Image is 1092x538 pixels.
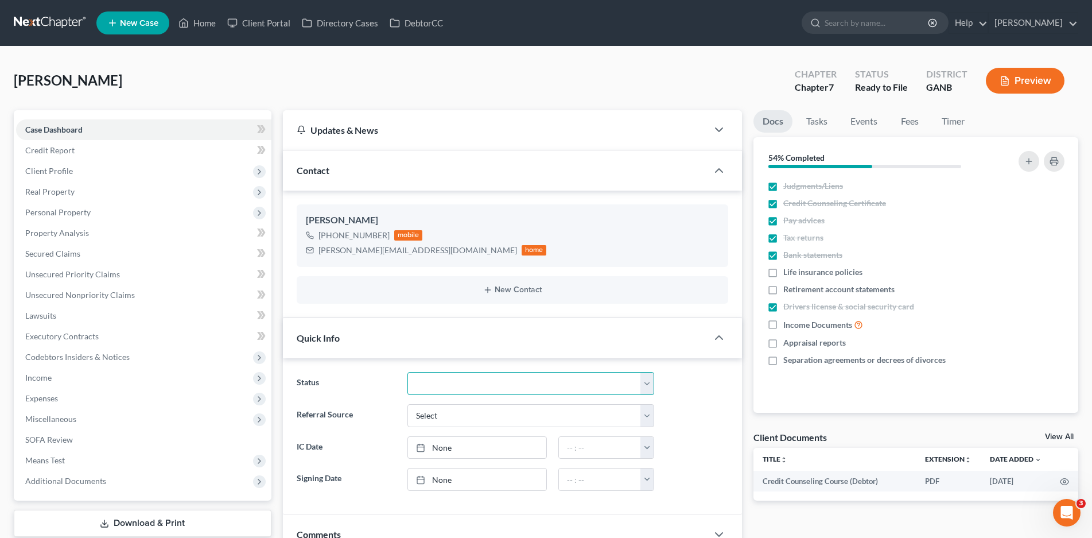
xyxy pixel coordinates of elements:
div: mobile [394,230,423,241]
span: Quick Info [297,332,340,343]
a: Date Added expand_more [990,455,1042,463]
span: Real Property [25,187,75,196]
a: Docs [753,110,792,133]
button: New Contact [306,285,719,295]
a: None [408,469,546,490]
span: Unsecured Nonpriority Claims [25,290,135,300]
a: Property Analysis [16,223,271,243]
a: Extensionunfold_more [925,455,971,463]
div: Ready to File [855,81,908,94]
span: New Case [120,19,158,28]
span: Additional Documents [25,476,106,486]
div: Chapter [795,68,837,81]
a: Titleunfold_more [763,455,787,463]
a: Unsecured Priority Claims [16,264,271,285]
td: PDF [916,471,981,491]
span: Lawsuits [25,311,56,320]
span: 3 [1077,499,1086,508]
input: -- : -- [559,437,642,459]
span: Miscellaneous [25,414,76,424]
a: Events [841,110,887,133]
label: Status [291,372,402,395]
div: [PHONE_NUMBER] [318,230,390,241]
div: [PERSON_NAME][EMAIL_ADDRESS][DOMAIN_NAME] [318,245,517,256]
label: Referral Source [291,404,402,427]
div: GANB [926,81,967,94]
a: DebtorCC [384,13,449,33]
a: Help [949,13,988,33]
input: -- : -- [559,469,642,490]
span: Drivers license & social security card [783,301,914,312]
span: Expenses [25,393,58,403]
iframe: Intercom live chat [1053,499,1081,527]
label: IC Date [291,436,402,459]
span: Client Profile [25,166,73,176]
a: Client Portal [221,13,296,33]
strong: 54% Completed [768,153,825,162]
td: Credit Counseling Course (Debtor) [753,471,916,491]
span: Means Test [25,455,65,465]
div: Chapter [795,81,837,94]
div: Updates & News [297,124,694,136]
i: unfold_more [965,456,971,463]
span: Tax returns [783,232,823,243]
span: SOFA Review [25,435,73,444]
a: [PERSON_NAME] [989,13,1078,33]
a: Timer [932,110,974,133]
span: Executory Contracts [25,331,99,341]
span: Retirement account statements [783,284,895,295]
a: None [408,437,546,459]
a: Download & Print [14,510,271,537]
div: home [522,245,547,256]
td: [DATE] [981,471,1051,491]
a: Tasks [797,110,837,133]
a: Case Dashboard [16,119,271,140]
a: Directory Cases [296,13,384,33]
span: Life insurance policies [783,266,862,278]
span: Pay advices [783,215,825,226]
span: Case Dashboard [25,125,83,134]
span: 7 [829,82,834,92]
span: Credit Counseling Certificate [783,198,886,209]
span: Property Analysis [25,228,89,238]
a: Fees [891,110,928,133]
a: View All [1045,433,1074,441]
i: unfold_more [780,456,787,463]
span: Credit Report [25,145,75,155]
span: Appraisal reports [783,337,846,349]
a: SOFA Review [16,429,271,450]
span: Personal Property [25,207,91,217]
span: Secured Claims [25,249,80,258]
button: Preview [986,68,1064,94]
span: Codebtors Insiders & Notices [25,352,130,362]
a: Credit Report [16,140,271,161]
a: Executory Contracts [16,326,271,347]
span: Judgments/Liens [783,180,843,192]
label: Signing Date [291,468,402,491]
span: [PERSON_NAME] [14,72,122,88]
a: Home [173,13,221,33]
div: Client Documents [753,431,827,443]
span: Contact [297,165,329,176]
span: Separation agreements or decrees of divorces [783,354,946,366]
span: Bank statements [783,249,842,261]
span: Income [25,373,52,382]
a: Secured Claims [16,243,271,264]
div: District [926,68,967,81]
a: Unsecured Nonpriority Claims [16,285,271,305]
i: expand_more [1035,456,1042,463]
span: Income Documents [783,319,852,331]
a: Lawsuits [16,305,271,326]
div: Status [855,68,908,81]
span: Unsecured Priority Claims [25,269,120,279]
input: Search by name... [825,12,930,33]
div: [PERSON_NAME] [306,214,719,227]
